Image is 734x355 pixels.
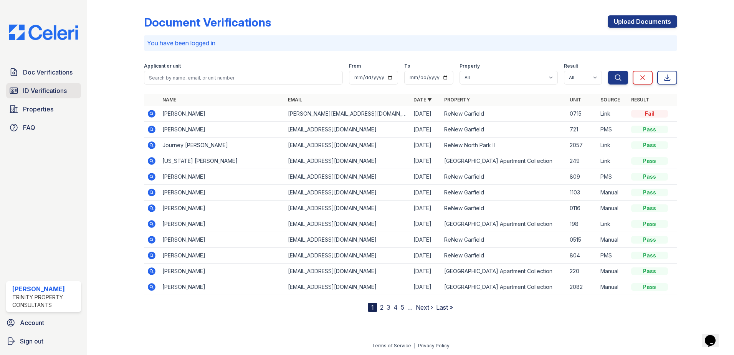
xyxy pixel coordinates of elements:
[441,185,567,201] td: ReNew Garfield
[597,169,628,185] td: PMS
[159,232,285,248] td: [PERSON_NAME]
[418,343,450,348] a: Privacy Policy
[407,303,413,312] span: …
[6,120,81,135] a: FAQ
[570,97,581,103] a: Unit
[144,63,181,69] label: Applicant or unit
[410,185,441,201] td: [DATE]
[441,216,567,232] td: [GEOGRAPHIC_DATA] Apartment Collection
[285,106,410,122] td: [PERSON_NAME][EMAIL_ADDRESS][DOMAIN_NAME]
[597,232,628,248] td: Manual
[401,304,404,311] a: 5
[441,248,567,264] td: ReNew Garfield
[3,333,84,349] button: Sign out
[159,122,285,138] td: [PERSON_NAME]
[597,106,628,122] td: Link
[631,141,668,149] div: Pass
[159,201,285,216] td: [PERSON_NAME]
[285,153,410,169] td: [EMAIL_ADDRESS][DOMAIN_NAME]
[567,169,597,185] td: 809
[410,122,441,138] td: [DATE]
[441,279,567,295] td: [GEOGRAPHIC_DATA] Apartment Collection
[567,138,597,153] td: 2057
[410,279,441,295] td: [DATE]
[20,318,44,327] span: Account
[631,236,668,244] div: Pass
[285,201,410,216] td: [EMAIL_ADDRESS][DOMAIN_NAME]
[387,304,390,311] a: 3
[567,122,597,138] td: 721
[564,63,578,69] label: Result
[159,185,285,201] td: [PERSON_NAME]
[372,343,411,348] a: Terms of Service
[631,97,649,103] a: Result
[410,138,441,153] td: [DATE]
[3,315,84,330] a: Account
[162,97,176,103] a: Name
[631,157,668,165] div: Pass
[567,216,597,232] td: 198
[436,304,453,311] a: Last »
[441,153,567,169] td: [GEOGRAPHIC_DATA] Apartment Collection
[285,216,410,232] td: [EMAIL_ADDRESS][DOMAIN_NAME]
[410,264,441,279] td: [DATE]
[144,71,343,85] input: Search by name, email, or unit number
[441,106,567,122] td: ReNew Garfield
[631,252,668,259] div: Pass
[597,279,628,295] td: Manual
[410,216,441,232] td: [DATE]
[285,122,410,138] td: [EMAIL_ADDRESS][DOMAIN_NAME]
[567,153,597,169] td: 249
[159,169,285,185] td: [PERSON_NAME]
[368,303,377,312] div: 1
[159,216,285,232] td: [PERSON_NAME]
[597,153,628,169] td: Link
[441,122,567,138] td: ReNew Garfield
[441,169,567,185] td: ReNew Garfield
[6,83,81,98] a: ID Verifications
[285,279,410,295] td: [EMAIL_ADDRESS][DOMAIN_NAME]
[597,201,628,216] td: Manual
[597,185,628,201] td: Manual
[567,106,597,122] td: 0715
[159,138,285,153] td: Journey [PERSON_NAME]
[414,343,415,348] div: |
[23,123,35,132] span: FAQ
[349,63,361,69] label: From
[416,304,433,311] a: Next ›
[147,38,674,48] p: You have been logged in
[6,65,81,80] a: Doc Verifications
[702,324,726,347] iframe: chat widget
[23,68,73,77] span: Doc Verifications
[441,138,567,153] td: ReNew North Park II
[567,185,597,201] td: 1103
[444,97,470,103] a: Property
[597,264,628,279] td: Manual
[285,138,410,153] td: [EMAIL_ADDRESS][DOMAIN_NAME]
[567,248,597,264] td: 804
[23,86,67,95] span: ID Verifications
[631,173,668,181] div: Pass
[441,201,567,216] td: ReNew Garfield
[159,264,285,279] td: [PERSON_NAME]
[144,15,271,29] div: Document Verifications
[631,204,668,212] div: Pass
[404,63,410,69] label: To
[600,97,620,103] a: Source
[631,189,668,196] div: Pass
[159,106,285,122] td: [PERSON_NAME]
[567,232,597,248] td: 0515
[567,264,597,279] td: 220
[285,185,410,201] td: [EMAIL_ADDRESS][DOMAIN_NAME]
[631,110,668,118] div: Fail
[393,304,398,311] a: 4
[631,220,668,228] div: Pass
[410,153,441,169] td: [DATE]
[288,97,302,103] a: Email
[285,169,410,185] td: [EMAIL_ADDRESS][DOMAIN_NAME]
[12,284,78,294] div: [PERSON_NAME]
[380,304,384,311] a: 2
[285,248,410,264] td: [EMAIL_ADDRESS][DOMAIN_NAME]
[413,97,432,103] a: Date ▼
[410,201,441,216] td: [DATE]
